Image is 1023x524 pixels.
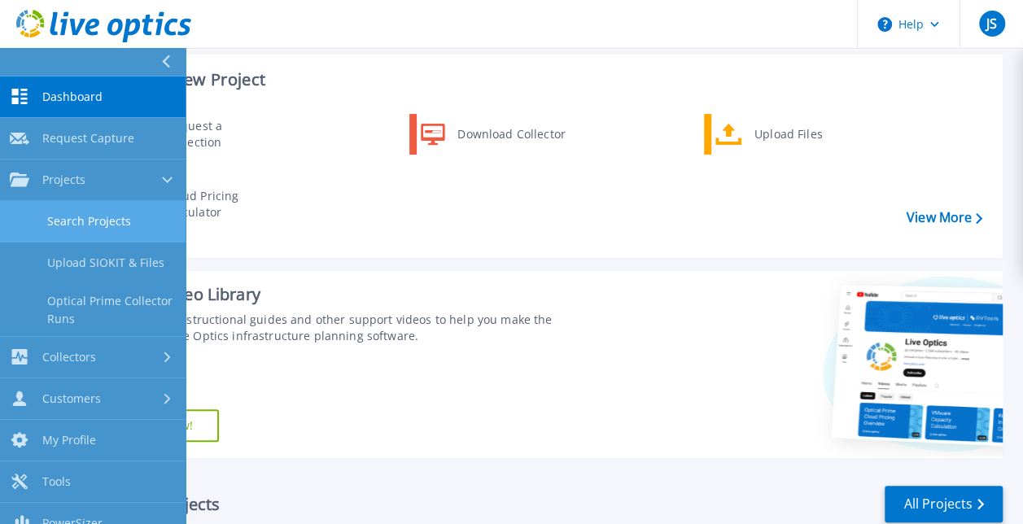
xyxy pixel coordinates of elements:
[42,474,71,489] span: Tools
[704,114,871,155] a: Upload Files
[42,172,85,187] span: Projects
[449,118,572,151] div: Download Collector
[42,90,103,104] span: Dashboard
[116,71,981,89] h3: Start a New Project
[95,312,575,344] div: Find tutorials, instructional guides and other support videos to help you make the most of your L...
[907,210,982,225] a: View More
[986,17,997,30] span: JS
[157,188,278,221] div: Cloud Pricing Calculator
[409,114,576,155] a: Download Collector
[42,391,101,406] span: Customers
[746,118,867,151] div: Upload Files
[42,350,96,365] span: Collectors
[42,131,134,146] span: Request Capture
[115,184,282,225] a: Cloud Pricing Calculator
[159,118,278,151] div: Request a Collection
[885,486,1003,522] a: All Projects
[115,114,282,155] a: Request a Collection
[42,433,96,448] span: My Profile
[95,284,575,305] div: Support Video Library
